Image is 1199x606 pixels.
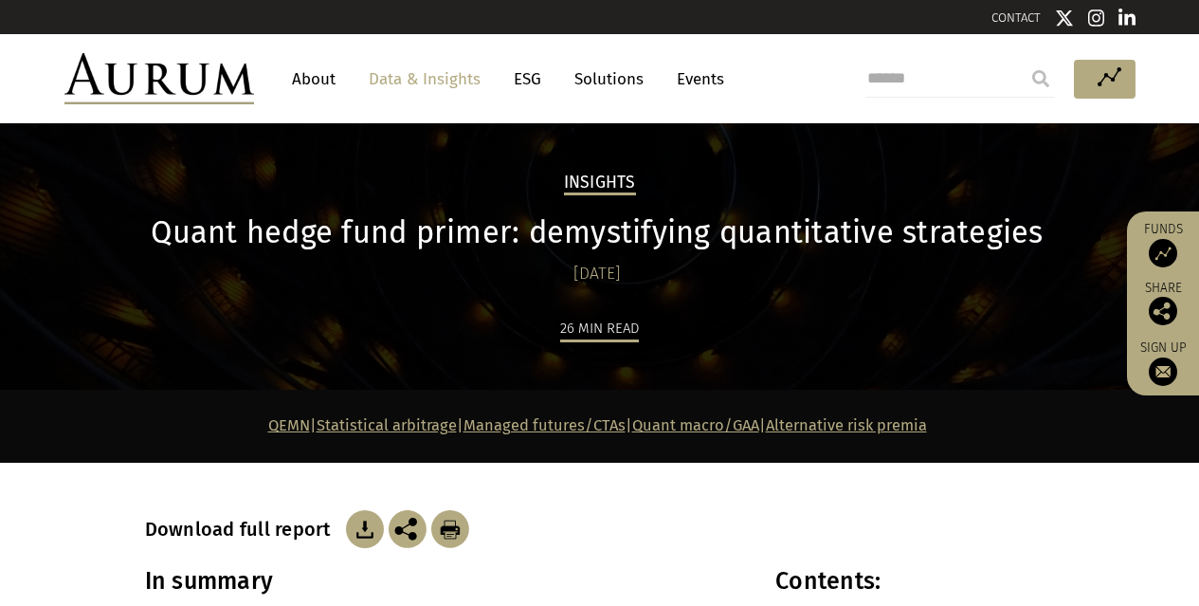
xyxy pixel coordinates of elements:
img: Instagram icon [1088,9,1105,28]
h2: Insights [564,173,636,195]
img: Sign up to our newsletter [1149,358,1177,386]
img: Download Article [346,510,384,548]
img: Access Funds [1149,239,1177,267]
h3: Download full report [145,518,341,541]
h1: Quant hedge fund primer: demystifying quantitative strategies [145,214,1050,251]
strong: | | | | [268,416,927,434]
img: Share this post [1149,297,1177,325]
img: Twitter icon [1055,9,1074,28]
a: Managed futures/CTAs [463,416,626,434]
a: Funds [1136,221,1190,267]
a: About [282,62,345,97]
img: Aurum [64,53,254,104]
div: 26 min read [560,317,639,342]
img: Download Article [431,510,469,548]
a: CONTACT [991,10,1041,25]
a: Alternative risk premia [766,416,927,434]
a: Solutions [565,62,653,97]
a: Data & Insights [359,62,490,97]
h3: In summary [145,567,735,596]
input: Submit [1022,60,1060,98]
a: Statistical arbitrage [317,416,457,434]
a: Events [667,62,724,97]
a: Quant macro/GAA [632,416,759,434]
a: ESG [504,62,551,97]
a: Sign up [1136,340,1190,386]
a: QEMN [268,416,310,434]
div: [DATE] [145,261,1050,287]
img: Linkedin icon [1118,9,1135,28]
div: Share [1136,282,1190,325]
h3: Contents: [775,567,1049,596]
img: Share this post [389,510,427,548]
